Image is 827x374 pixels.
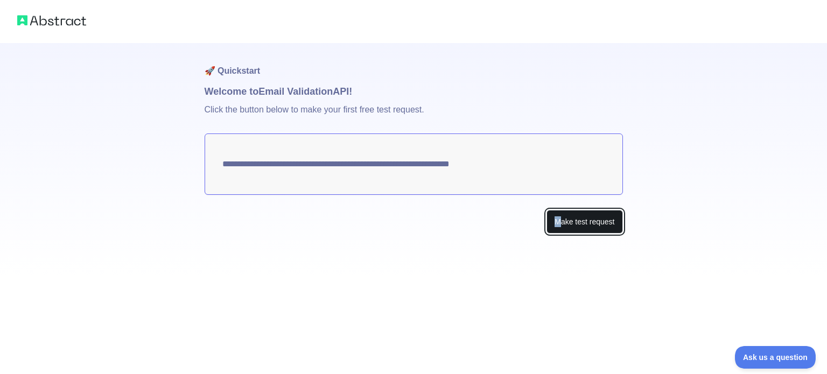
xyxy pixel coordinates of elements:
[205,99,623,133] p: Click the button below to make your first free test request.
[546,210,622,234] button: Make test request
[17,13,86,28] img: Abstract logo
[205,84,623,99] h1: Welcome to Email Validation API!
[205,43,623,84] h1: 🚀 Quickstart
[735,346,816,369] iframe: Toggle Customer Support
